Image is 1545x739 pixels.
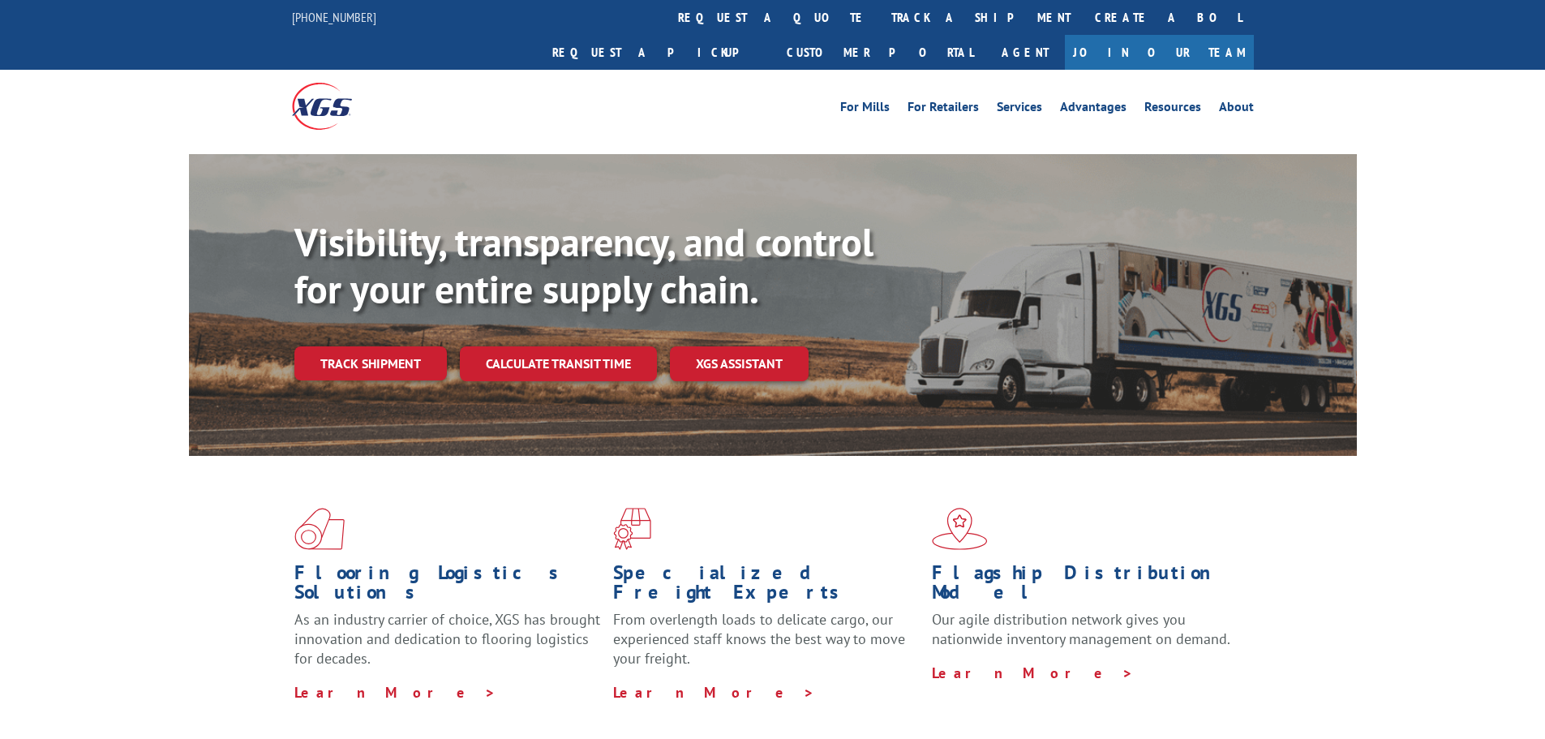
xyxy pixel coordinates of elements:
h1: Specialized Freight Experts [613,563,920,610]
a: About [1219,101,1254,118]
span: As an industry carrier of choice, XGS has brought innovation and dedication to flooring logistics... [294,610,600,668]
a: [PHONE_NUMBER] [292,9,376,25]
p: From overlength loads to delicate cargo, our experienced staff knows the best way to move your fr... [613,610,920,682]
a: Services [997,101,1042,118]
img: xgs-icon-total-supply-chain-intelligence-red [294,508,345,550]
a: Learn More > [613,683,815,702]
h1: Flagship Distribution Model [932,563,1238,610]
a: Track shipment [294,346,447,380]
a: Learn More > [932,664,1134,682]
a: Resources [1144,101,1201,118]
a: For Mills [840,101,890,118]
a: Calculate transit time [460,346,657,381]
a: Learn More > [294,683,496,702]
a: Agent [985,35,1065,70]
a: XGS ASSISTANT [670,346,809,381]
a: Request a pickup [540,35,775,70]
a: Advantages [1060,101,1127,118]
h1: Flooring Logistics Solutions [294,563,601,610]
img: xgs-icon-focused-on-flooring-red [613,508,651,550]
img: xgs-icon-flagship-distribution-model-red [932,508,988,550]
span: Our agile distribution network gives you nationwide inventory management on demand. [932,610,1230,648]
b: Visibility, transparency, and control for your entire supply chain. [294,217,873,314]
a: Join Our Team [1065,35,1254,70]
a: For Retailers [908,101,979,118]
a: Customer Portal [775,35,985,70]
